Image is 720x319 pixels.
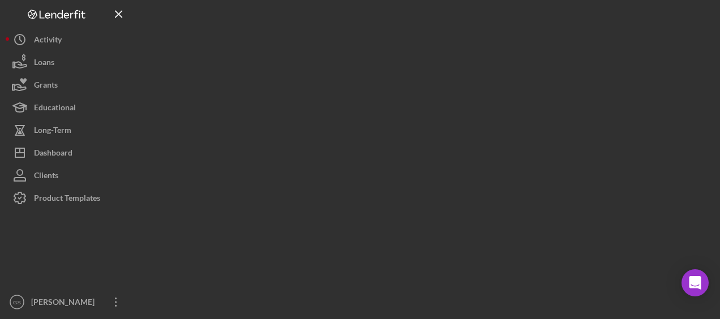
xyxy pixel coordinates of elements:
button: Educational [6,96,130,119]
div: Grants [34,74,58,99]
button: Product Templates [6,187,130,209]
button: GS[PERSON_NAME] [6,291,130,313]
div: Educational [34,96,76,122]
div: Long-Term [34,119,71,144]
div: Clients [34,164,58,189]
button: Long-Term [6,119,130,141]
button: Grants [6,74,130,96]
div: Activity [34,28,62,54]
div: Open Intercom Messenger [682,269,709,296]
text: GS [13,299,21,305]
button: Dashboard [6,141,130,164]
div: Product Templates [34,187,100,212]
button: Clients [6,164,130,187]
div: Loans [34,51,54,76]
button: Loans [6,51,130,74]
div: [PERSON_NAME] [28,291,102,316]
button: Activity [6,28,130,51]
div: Dashboard [34,141,72,167]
